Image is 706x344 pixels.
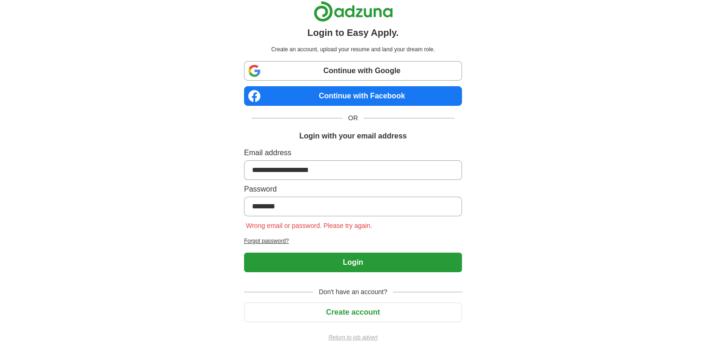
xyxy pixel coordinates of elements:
[244,333,462,342] a: Return to job advert
[299,131,406,142] h1: Login with your email address
[343,113,363,123] span: OR
[244,303,462,322] button: Create account
[314,1,393,22] img: Adzuna logo
[313,287,393,297] span: Don't have an account?
[244,308,462,316] a: Create account
[244,237,462,245] a: Forgot password?
[244,147,462,158] label: Email address
[308,26,399,40] h1: Login to Easy Apply.
[244,86,462,106] a: Continue with Facebook
[244,253,462,272] button: Login
[244,61,462,81] a: Continue with Google
[244,184,462,195] label: Password
[244,222,374,229] span: Wrong email or password. Please try again.
[246,45,460,54] p: Create an account, upload your resume and land your dream role.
